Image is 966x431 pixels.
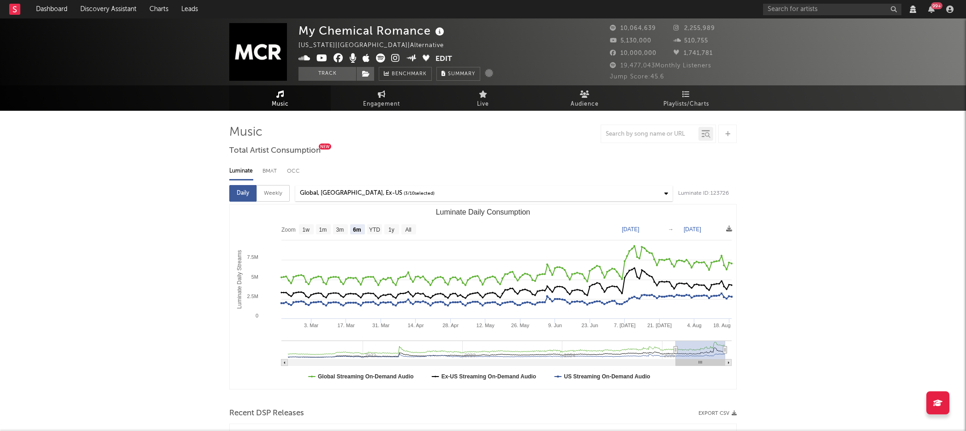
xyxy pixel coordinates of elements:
span: Engagement [363,99,400,110]
text: 5M [251,274,258,280]
span: Live [477,99,489,110]
text: 12. May [477,323,495,328]
a: Live [432,85,534,111]
text: 23. Jun [582,323,598,328]
span: Summary [448,72,475,77]
text: Luminate Daily Streams [236,250,243,309]
text: 7.5M [247,254,258,260]
span: 19,477,043 Monthly Listeners [610,63,711,69]
a: Audience [534,85,635,111]
text: 3m [336,227,344,233]
text: 26. May [511,323,530,328]
div: Luminate [229,163,253,179]
div: BMAT [262,163,278,179]
button: Summary [436,67,480,81]
text: [DATE] [622,226,639,233]
div: Weekly [256,185,290,202]
text: Global Streaming On-Demand Audio [318,373,414,380]
button: 99+ [928,6,935,13]
a: Music [229,85,331,111]
text: 1m [319,227,327,233]
input: Search for artists [763,4,901,15]
text: 28. Apr [442,323,459,328]
text: 14. Apr [408,323,424,328]
text: YTD [369,227,380,233]
text: 0 [256,313,258,318]
span: 2,255,989 [674,25,715,31]
div: OCC [287,163,299,179]
text: All [405,227,411,233]
text: 4. Aug [687,323,702,328]
span: ( 3 / 10 selected) [404,188,435,199]
div: New [319,144,331,150]
div: Luminate ID: 123726 [678,188,737,199]
text: 3. Mar [304,323,319,328]
button: Track [298,67,356,81]
text: Luminate Daily Consumption [436,208,531,216]
span: Jump Score: 45.6 [610,74,664,80]
input: Search by song name or URL [601,131,698,138]
text: 2.5M [247,293,258,299]
span: Audience [571,99,599,110]
span: 10,064,639 [610,25,656,31]
span: Music [272,99,289,110]
text: 17. Mar [338,323,355,328]
text: 6m [353,227,361,233]
text: 7. [DATE] [614,323,636,328]
text: 1y [388,227,394,233]
span: Benchmark [392,69,427,80]
span: Recent DSP Releases [229,408,304,419]
div: My Chemical Romance [298,23,447,38]
text: 18. Aug [713,323,730,328]
a: Engagement [331,85,432,111]
text: 31. Mar [372,323,390,328]
span: 1,741,781 [674,50,713,56]
button: Export CSV [698,411,737,416]
text: Ex-US Streaming On-Demand Audio [441,373,537,380]
div: 99 + [931,2,942,9]
span: 5,130,000 [610,38,651,44]
span: 10,000,000 [610,50,656,56]
span: 510,755 [674,38,708,44]
a: Benchmark [379,67,432,81]
span: Total Artist Consumption [229,145,321,156]
text: [DATE] [684,226,701,233]
text: Zoom [281,227,296,233]
text: US Streaming On-Demand Audio [564,373,650,380]
span: Playlists/Charts [663,99,709,110]
text: 1w [303,227,310,233]
div: Daily [229,185,256,202]
text: → [668,226,674,233]
button: Edit [435,54,452,65]
text: 9. Jun [548,323,562,328]
a: Playlists/Charts [635,85,737,111]
div: Global, [GEOGRAPHIC_DATA], Ex-US [300,188,402,199]
text: 21. [DATE] [647,323,672,328]
div: [US_STATE] | [GEOGRAPHIC_DATA] | Alternative [298,40,465,51]
svg: Luminate Daily Consumption [230,204,736,389]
